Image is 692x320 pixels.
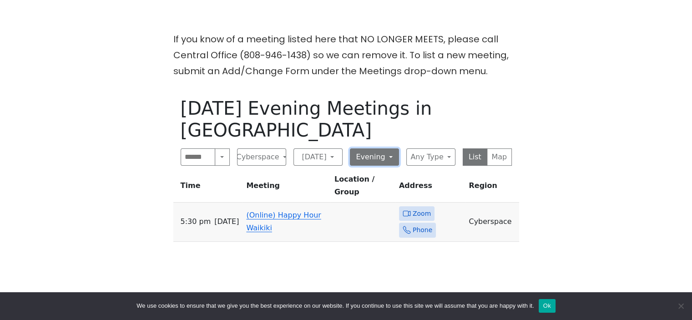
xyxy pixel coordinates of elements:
[214,215,239,228] span: [DATE]
[173,31,519,79] p: If you know of a meeting listed here that NO LONGER MEETS, please call Central Office (808-946-14...
[413,224,432,236] span: Phone
[676,301,685,310] span: No
[465,203,519,242] td: Cyberspace
[487,148,512,166] button: Map
[181,215,211,228] span: 5:30 PM
[181,148,216,166] input: Search
[463,148,488,166] button: List
[465,173,519,203] th: Region
[413,208,431,219] span: Zoom
[350,148,399,166] button: Evening
[215,148,229,166] button: Search
[181,97,512,141] h1: [DATE] Evening Meetings in [GEOGRAPHIC_DATA]
[237,148,286,166] button: Cyberspace
[136,301,534,310] span: We use cookies to ensure that we give you the best experience on our website. If you continue to ...
[331,173,395,203] th: Location / Group
[395,173,465,203] th: Address
[173,173,243,203] th: Time
[242,173,330,203] th: Meeting
[293,148,343,166] button: [DATE]
[539,299,556,313] button: Ok
[246,211,321,232] a: (Online) Happy Hour Waikiki
[406,148,455,166] button: Any Type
